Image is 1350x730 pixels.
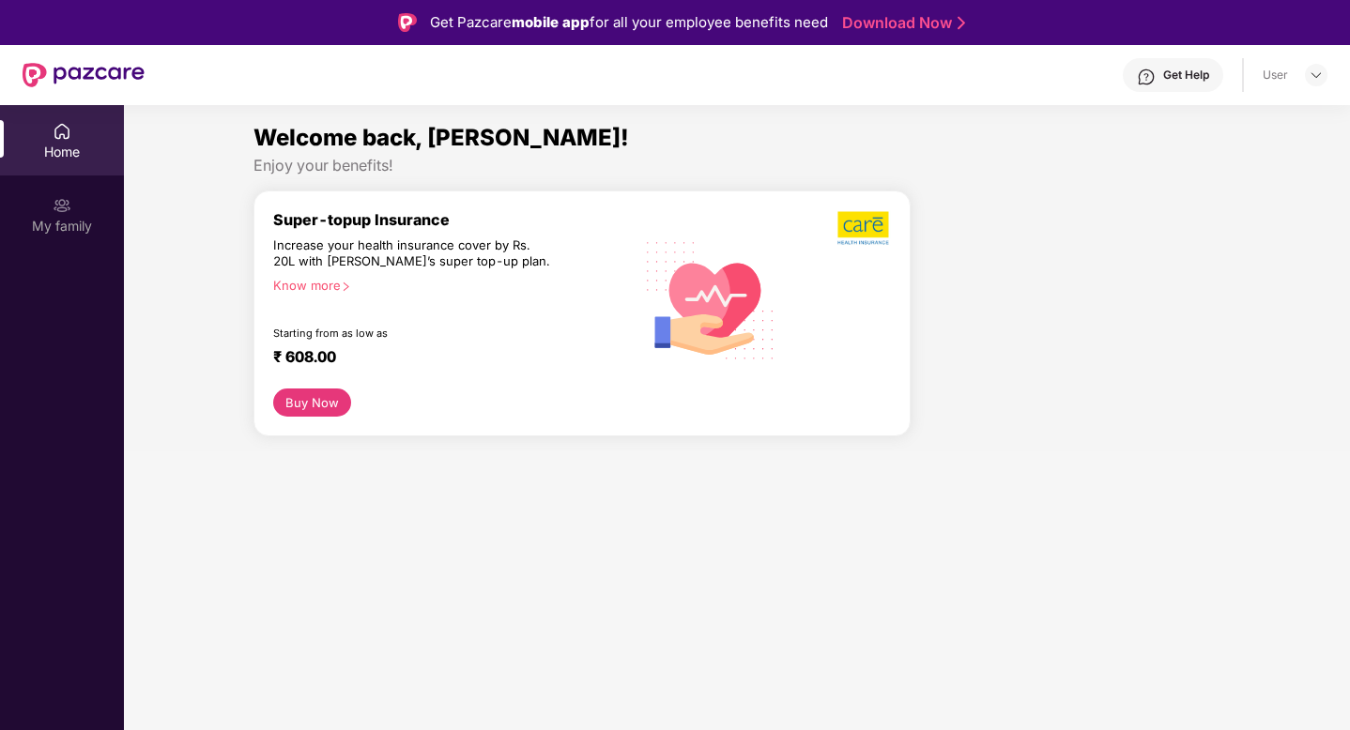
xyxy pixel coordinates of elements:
span: Welcome back, [PERSON_NAME]! [253,124,629,151]
img: New Pazcare Logo [23,63,145,87]
div: Know more [273,278,622,291]
img: svg+xml;base64,PHN2ZyBpZD0iSGVscC0zMngzMiIgeG1sbnM9Imh0dHA6Ly93d3cudzMub3JnLzIwMDAvc3ZnIiB3aWR0aD... [1137,68,1156,86]
img: svg+xml;base64,PHN2ZyBpZD0iSG9tZSIgeG1sbnM9Imh0dHA6Ly93d3cudzMub3JnLzIwMDAvc3ZnIiB3aWR0aD0iMjAiIG... [53,122,71,141]
div: Starting from as low as [273,327,554,340]
img: b5dec4f62d2307b9de63beb79f102df3.png [837,210,891,246]
span: right [341,281,351,292]
button: Buy Now [273,388,351,417]
div: Super-topup Insurance [273,210,634,229]
div: Increase your health insurance cover by Rs. 20L with [PERSON_NAME]’s super top-up plan. [273,237,553,270]
strong: mobile app [512,13,590,31]
img: Stroke [958,13,965,33]
img: Logo [398,13,417,32]
div: ₹ 608.00 [273,347,615,370]
img: svg+xml;base64,PHN2ZyB3aWR0aD0iMjAiIGhlaWdodD0iMjAiIHZpZXdCb3g9IjAgMCAyMCAyMCIgZmlsbD0ibm9uZSIgeG... [53,196,71,215]
a: Download Now [842,13,959,33]
img: svg+xml;base64,PHN2ZyBpZD0iRHJvcGRvd24tMzJ4MzIiIHhtbG5zPSJodHRwOi8vd3d3LnczLm9yZy8yMDAwL3N2ZyIgd2... [1309,68,1324,83]
img: svg+xml;base64,PHN2ZyB4bWxucz0iaHR0cDovL3d3dy53My5vcmcvMjAwMC9zdmciIHhtbG5zOnhsaW5rPSJodHRwOi8vd3... [634,221,789,377]
div: Get Pazcare for all your employee benefits need [430,11,828,34]
div: Enjoy your benefits! [253,156,1221,175]
div: Get Help [1163,68,1209,83]
div: User [1263,68,1288,83]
